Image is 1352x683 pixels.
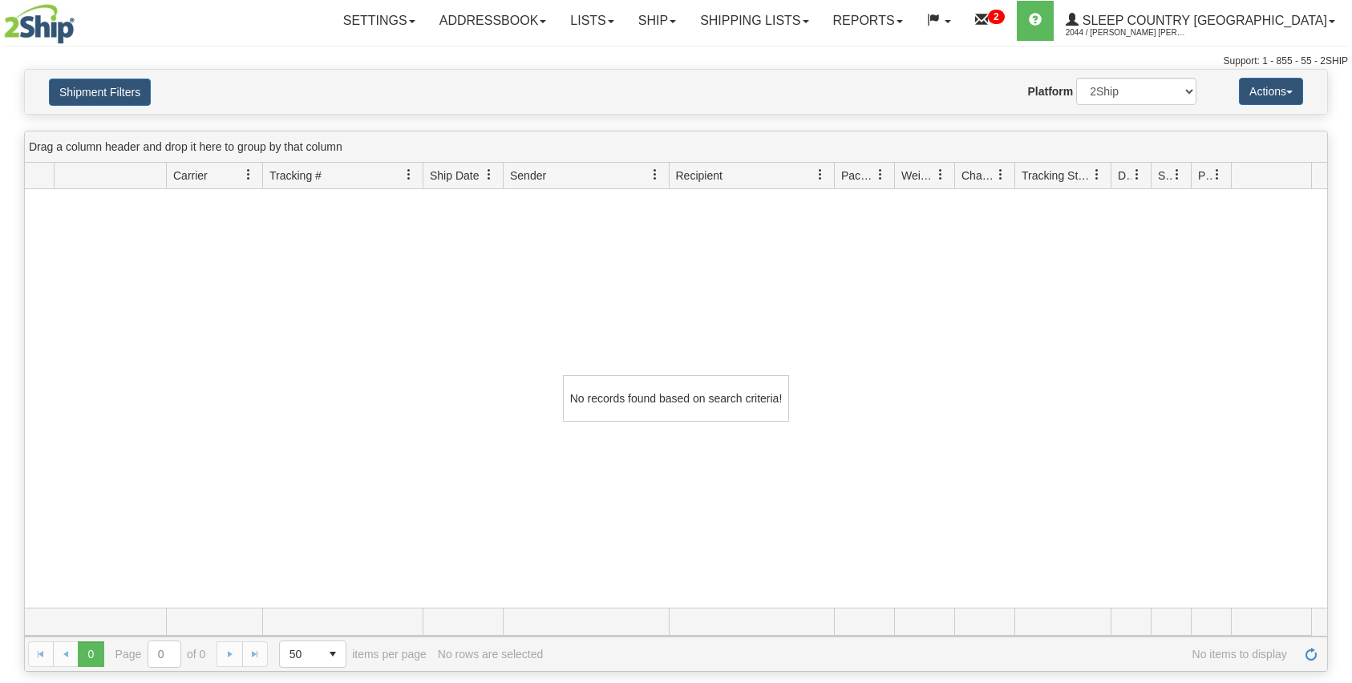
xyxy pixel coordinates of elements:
span: Tracking Status [1022,168,1091,184]
a: Weight filter column settings [927,161,954,188]
a: Ship [626,1,688,41]
iframe: chat widget [1315,260,1350,423]
span: items per page [279,641,427,668]
img: logo2044.jpg [4,4,75,44]
a: Recipient filter column settings [807,161,834,188]
span: Page sizes drop down [279,641,346,668]
span: Tracking # [269,168,322,184]
span: Ship Date [430,168,479,184]
span: Carrier [173,168,208,184]
a: Lists [558,1,625,41]
a: Reports [821,1,915,41]
a: Ship Date filter column settings [476,161,503,188]
span: select [320,641,346,667]
a: Tracking Status filter column settings [1083,161,1111,188]
a: Delivery Status filter column settings [1123,161,1151,188]
div: No rows are selected [438,648,544,661]
span: Packages [841,168,875,184]
span: Sleep Country [GEOGRAPHIC_DATA] [1079,14,1327,27]
a: Charge filter column settings [987,161,1014,188]
a: 2 [963,1,1017,41]
a: Packages filter column settings [867,161,894,188]
a: Sleep Country [GEOGRAPHIC_DATA] 2044 / [PERSON_NAME] [PERSON_NAME] [1054,1,1347,41]
a: Sender filter column settings [642,161,669,188]
button: Shipment Filters [49,79,151,106]
a: Shipping lists [688,1,820,41]
span: Delivery Status [1118,168,1131,184]
a: Addressbook [427,1,559,41]
label: Platform [1027,83,1073,99]
div: grid grouping header [25,131,1327,163]
span: Recipient [676,168,723,184]
span: 50 [289,646,310,662]
span: Charge [961,168,995,184]
span: 2044 / [PERSON_NAME] [PERSON_NAME] [1066,25,1186,41]
a: Refresh [1298,641,1324,667]
a: Tracking # filter column settings [395,161,423,188]
span: Sender [510,168,546,184]
sup: 2 [988,10,1005,24]
div: No records found based on search criteria! [563,375,789,422]
a: Shipment Issues filter column settings [1164,161,1191,188]
span: Page of 0 [115,641,206,668]
button: Actions [1239,78,1303,105]
span: Weight [901,168,935,184]
div: Support: 1 - 855 - 55 - 2SHIP [4,55,1348,68]
span: No items to display [554,648,1287,661]
a: Pickup Status filter column settings [1204,161,1231,188]
a: Settings [331,1,427,41]
span: Page 0 [78,641,103,667]
span: Shipment Issues [1158,168,1172,184]
span: Pickup Status [1198,168,1212,184]
a: Carrier filter column settings [235,161,262,188]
